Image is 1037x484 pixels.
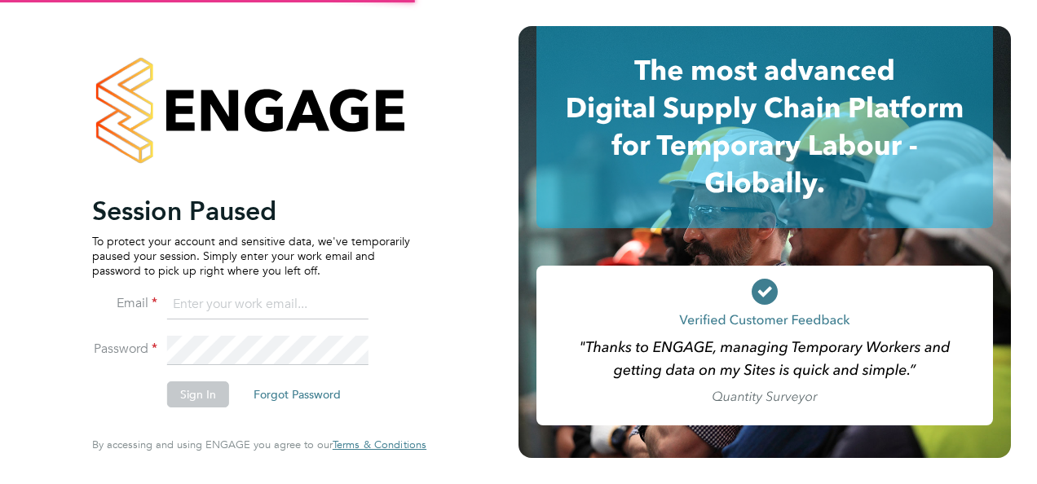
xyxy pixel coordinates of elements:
button: Forgot Password [240,381,354,407]
button: Sign In [167,381,229,407]
p: To protect your account and sensitive data, we've temporarily paused your session. Simply enter y... [92,234,410,279]
label: Email [92,295,157,312]
input: Enter your work email... [167,290,368,319]
span: By accessing and using ENGAGE you agree to our [92,438,426,451]
label: Password [92,341,157,358]
span: Terms & Conditions [333,438,426,451]
h2: Session Paused [92,195,410,227]
a: Terms & Conditions [333,438,426,451]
